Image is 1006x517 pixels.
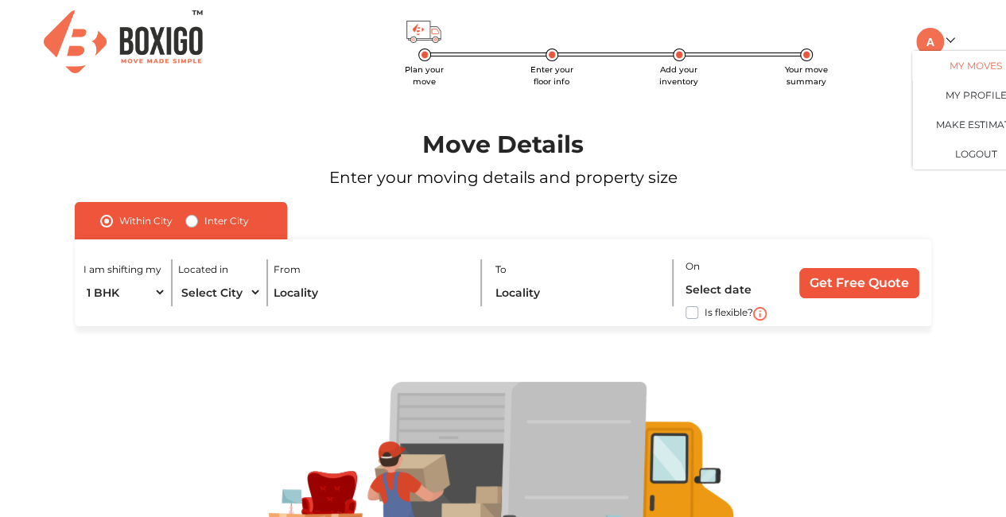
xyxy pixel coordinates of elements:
[41,130,966,159] h1: Move Details
[204,212,249,231] label: Inter City
[753,307,767,321] img: i
[495,262,507,277] label: To
[530,64,573,87] span: Enter your floor info
[44,10,203,73] img: Boxigo
[274,262,301,277] label: From
[178,262,228,277] label: Located in
[274,278,469,306] input: Locality
[686,275,784,303] input: Select date
[705,303,753,320] label: Is flexible?
[799,268,919,298] input: Get Free Quote
[119,212,173,231] label: Within City
[785,64,828,87] span: Your move summary
[495,278,663,306] input: Locality
[405,64,444,87] span: Plan your move
[84,262,161,277] label: I am shifting my
[659,64,698,87] span: Add your inventory
[686,259,700,274] label: On
[41,165,966,189] p: Enter your moving details and property size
